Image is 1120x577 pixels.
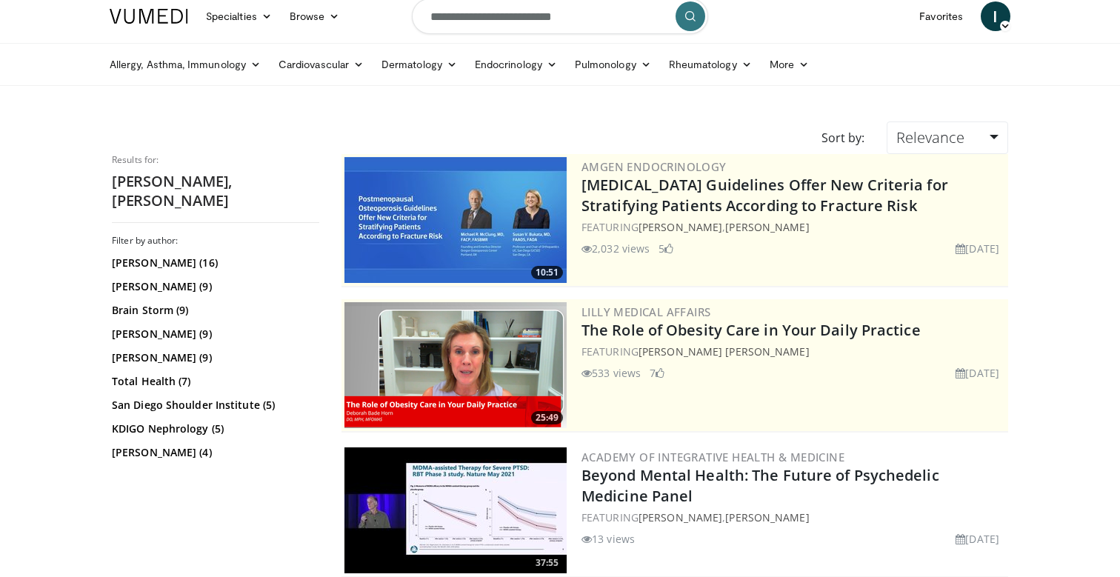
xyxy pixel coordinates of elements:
a: Relevance [887,121,1008,154]
a: [PERSON_NAME] [725,220,809,234]
a: 10:51 [344,157,567,283]
a: KDIGO Nephrology (5) [112,421,316,436]
li: 5 [659,241,673,256]
a: [PERSON_NAME] (9) [112,327,316,341]
a: I [981,1,1010,31]
a: Pulmonology [566,50,660,79]
li: 7 [650,365,664,381]
li: [DATE] [956,365,999,381]
img: c45b6f80-8af3-4072-8482-59ce1f258346.300x170_q85_crop-smart_upscale.jpg [344,447,567,573]
a: Lilly Medical Affairs [581,304,710,319]
h2: [PERSON_NAME], [PERSON_NAME] [112,172,319,210]
a: [PERSON_NAME] (9) [112,350,316,365]
a: The Role of Obesity Care in Your Daily Practice [581,320,921,340]
div: FEATURING , [581,510,1005,525]
a: Endocrinology [466,50,566,79]
li: 13 views [581,531,635,547]
a: [PERSON_NAME] [639,510,722,524]
a: Beyond Mental Health: The Future of Psychedelic Medicine Panel [581,465,939,506]
a: [PERSON_NAME] [PERSON_NAME] [639,344,810,358]
a: San Diego Shoulder Institute (5) [112,398,316,413]
a: [PERSON_NAME] (4) [112,445,316,460]
li: 2,032 views [581,241,650,256]
a: 25:49 [344,302,567,428]
span: 25:49 [531,411,563,424]
img: VuMedi Logo [110,9,188,24]
a: [PERSON_NAME] [725,510,809,524]
a: Academy of Integrative Health & Medicine [581,450,844,464]
a: Browse [281,1,349,31]
li: [DATE] [956,241,999,256]
li: 533 views [581,365,641,381]
a: [MEDICAL_DATA] Guidelines Offer New Criteria for Stratifying Patients According to Fracture Risk [581,175,948,216]
a: 37:55 [344,447,567,573]
a: More [761,50,818,79]
a: Rheumatology [660,50,761,79]
h3: Filter by author: [112,235,319,247]
a: [PERSON_NAME] (9) [112,279,316,294]
img: 7b525459-078d-43af-84f9-5c25155c8fbb.png.300x170_q85_crop-smart_upscale.jpg [344,157,567,283]
li: [DATE] [956,531,999,547]
a: [PERSON_NAME] [639,220,722,234]
a: Dermatology [373,50,466,79]
a: Cardiovascular [270,50,373,79]
div: Sort by: [810,121,876,154]
p: Results for: [112,154,319,166]
a: Specialties [197,1,281,31]
img: e1208b6b-349f-4914-9dd7-f97803bdbf1d.png.300x170_q85_crop-smart_upscale.png [344,302,567,428]
a: Favorites [910,1,972,31]
a: Total Health (7) [112,374,316,389]
a: [PERSON_NAME] (16) [112,256,316,270]
span: Relevance [896,127,964,147]
a: Allergy, Asthma, Immunology [101,50,270,79]
div: FEATURING [581,344,1005,359]
span: 10:51 [531,266,563,279]
span: 37:55 [531,556,563,570]
a: Amgen Endocrinology [581,159,727,174]
a: Brain Storm (9) [112,303,316,318]
div: FEATURING , [581,219,1005,235]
